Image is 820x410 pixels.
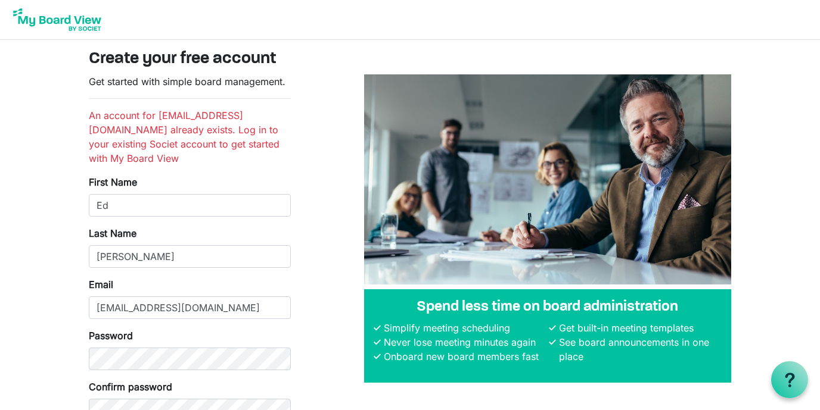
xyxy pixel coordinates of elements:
li: Simplify meeting scheduling [381,321,546,335]
li: An account for [EMAIL_ADDRESS][DOMAIN_NAME] already exists. Log in to your existing Societ accoun... [89,108,291,165]
li: Never lose meeting minutes again [381,335,546,349]
li: See board announcements in one place [556,335,722,364]
h3: Create your free account [89,49,731,70]
label: Last Name [89,226,136,240]
li: Get built-in meeting templates [556,321,722,335]
img: My Board View Logo [10,5,105,35]
h4: Spend less time on board administration [374,299,722,316]
img: A photograph of board members sitting at a table [364,74,731,284]
li: Onboard new board members fast [381,349,546,364]
label: Password [89,328,133,343]
label: First Name [89,175,137,189]
label: Email [89,277,113,292]
label: Confirm password [89,380,172,394]
span: Get started with simple board management. [89,76,285,87]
